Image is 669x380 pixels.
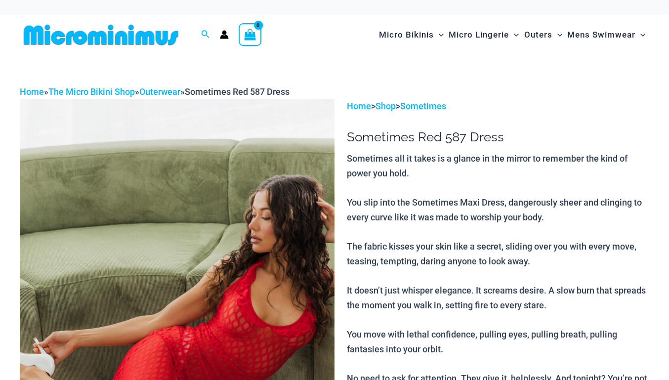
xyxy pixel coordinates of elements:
a: Micro BikinisMenu ToggleMenu Toggle [376,20,446,50]
a: Sometimes [400,101,446,111]
a: Home [347,101,371,111]
a: Home [20,86,44,97]
a: Search icon link [201,29,210,41]
span: Menu Toggle [552,22,562,47]
span: Outers [524,22,552,47]
img: MM SHOP LOGO FLAT [20,24,182,46]
a: OutersMenu ToggleMenu Toggle [522,20,565,50]
h1: Sometimes Red 587 Dress [347,129,649,145]
span: Sometimes Red 587 Dress [185,86,290,97]
span: Micro Lingerie [449,22,509,47]
span: » » » [20,86,290,97]
p: > > [347,99,649,114]
a: Mens SwimwearMenu ToggleMenu Toggle [565,20,648,50]
nav: Site Navigation [375,18,649,51]
a: Outerwear [139,86,180,97]
span: Mens Swimwear [567,22,635,47]
span: Menu Toggle [434,22,444,47]
span: Menu Toggle [635,22,645,47]
a: View Shopping Cart, empty [239,23,261,46]
a: Micro LingerieMenu ToggleMenu Toggle [446,20,521,50]
span: Micro Bikinis [379,22,434,47]
a: The Micro Bikini Shop [48,86,135,97]
a: Account icon link [220,30,229,39]
a: Shop [376,101,396,111]
span: Menu Toggle [509,22,519,47]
